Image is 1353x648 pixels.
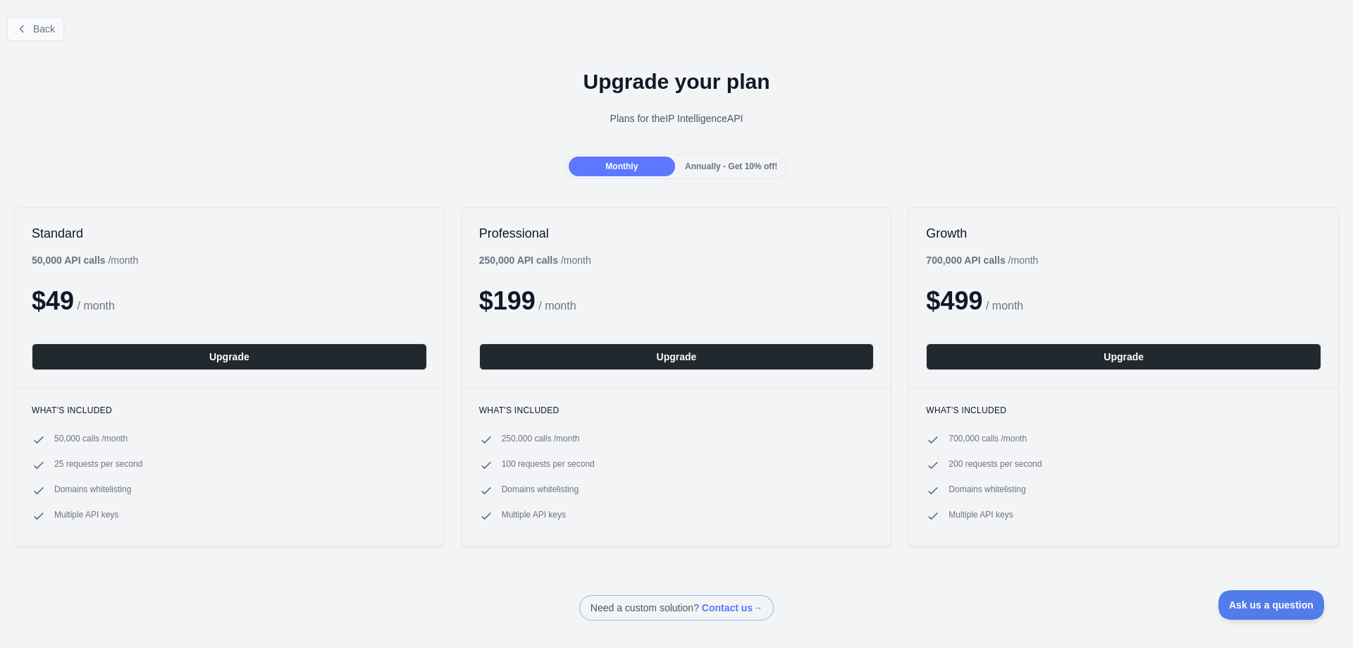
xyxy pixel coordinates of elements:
[926,253,1038,267] div: / month
[926,255,1005,266] b: 700,000 API calls
[479,255,558,266] b: 250,000 API calls
[926,225,1321,242] h2: Growth
[479,286,536,315] span: $ 199
[479,253,591,267] div: / month
[926,286,982,315] span: $ 499
[479,225,875,242] h2: Professional
[1218,590,1325,620] iframe: Toggle Customer Support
